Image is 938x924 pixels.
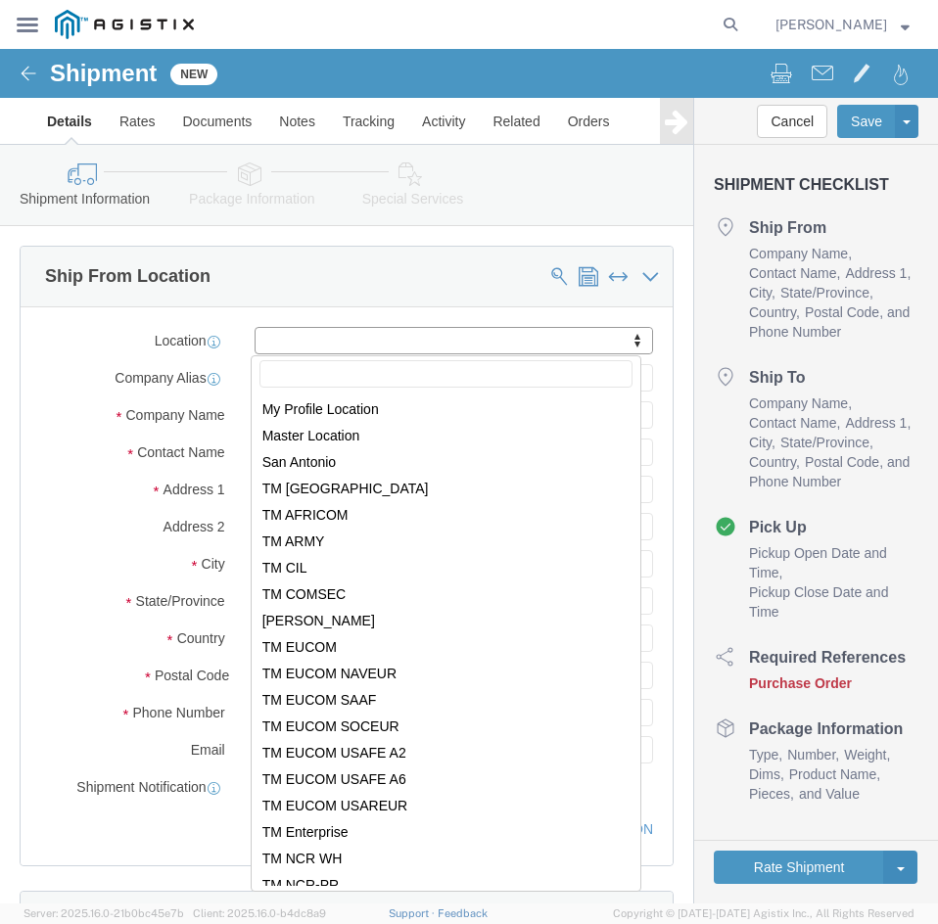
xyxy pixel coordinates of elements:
[774,13,911,36] button: [PERSON_NAME]
[193,907,326,919] span: Client: 2025.16.0-b4dc8a9
[438,907,488,919] a: Feedback
[23,907,184,919] span: Server: 2025.16.0-21b0bc45e7b
[389,907,438,919] a: Support
[55,10,194,39] img: logo
[775,14,887,35] span: Nicholas Blandy
[613,905,915,922] span: Copyright © [DATE]-[DATE] Agistix Inc., All Rights Reserved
